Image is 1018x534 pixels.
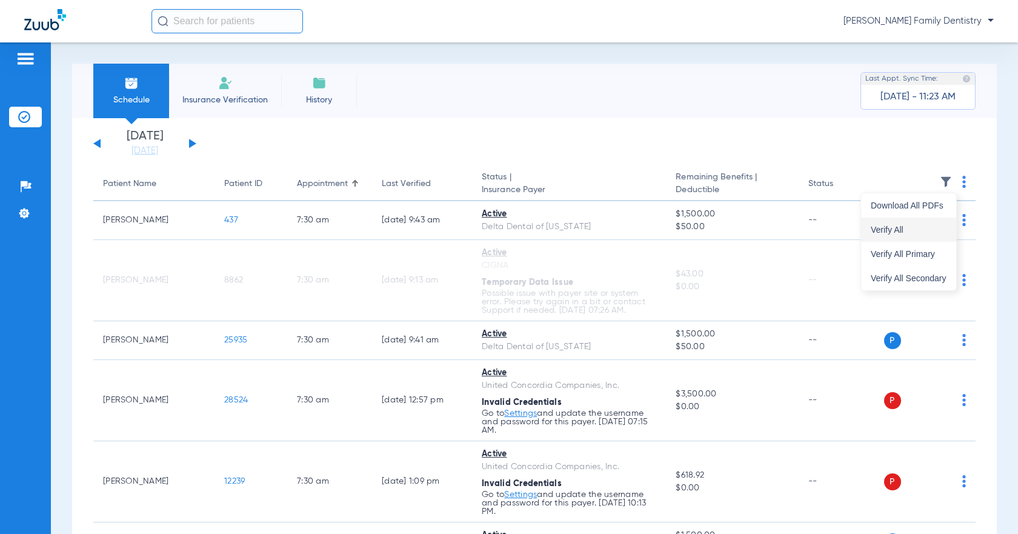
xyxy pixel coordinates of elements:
span: Verify All Primary [871,250,946,258]
span: Verify All Secondary [871,274,946,282]
span: Verify All [871,225,946,234]
iframe: Chat Widget [957,476,1018,534]
span: Download All PDFs [871,201,946,210]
